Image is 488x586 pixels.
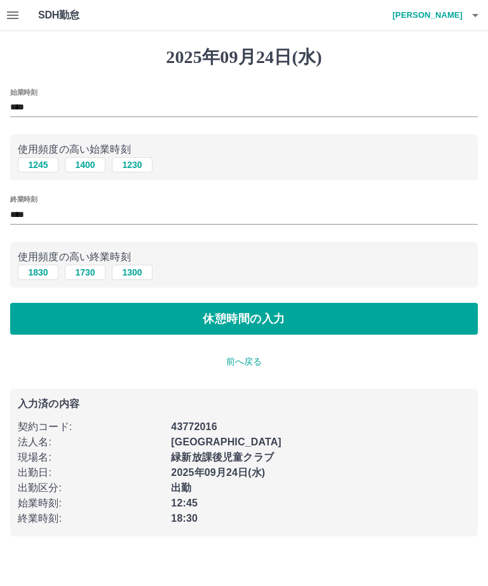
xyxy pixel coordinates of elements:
[18,496,163,511] p: 始業時刻 :
[18,435,163,450] p: 法人名 :
[18,249,470,265] p: 使用頻度の高い終業時刻
[171,498,198,508] b: 12:45
[171,482,191,493] b: 出勤
[10,303,478,335] button: 休憩時間の入力
[10,87,37,97] label: 始業時刻
[18,265,58,280] button: 1830
[65,265,105,280] button: 1730
[171,421,217,432] b: 43772016
[112,265,152,280] button: 1300
[10,355,478,368] p: 前へ戻る
[112,157,152,172] button: 1230
[18,399,470,409] p: 入力済の内容
[18,465,163,480] p: 出勤日 :
[18,142,470,157] p: 使用頻度の高い始業時刻
[171,436,281,447] b: [GEOGRAPHIC_DATA]
[10,46,478,68] h1: 2025年09月24日(水)
[18,511,163,526] p: 終業時刻 :
[18,450,163,465] p: 現場名 :
[171,452,274,463] b: 緑新放課後児童クラブ
[171,467,265,478] b: 2025年09月24日(水)
[18,419,163,435] p: 契約コード :
[10,195,37,204] label: 終業時刻
[18,480,163,496] p: 出勤区分 :
[65,157,105,172] button: 1400
[18,157,58,172] button: 1245
[171,513,198,524] b: 18:30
